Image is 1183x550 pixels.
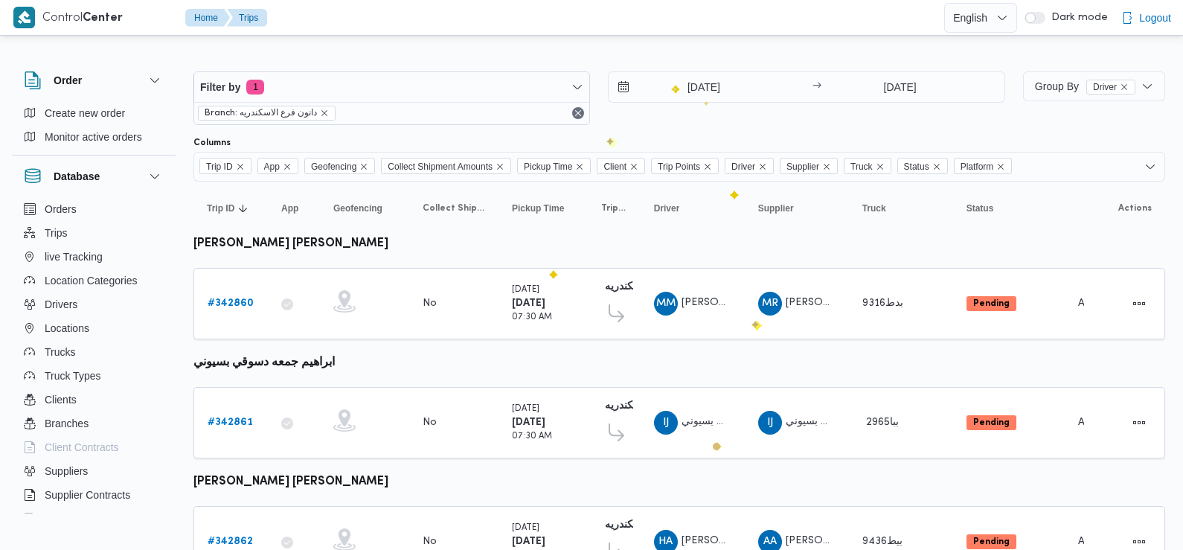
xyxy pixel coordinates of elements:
b: [DATE] [512,418,545,427]
span: Driver [654,202,680,214]
button: Remove Supplier from selection in this group [822,162,831,171]
span: App [257,158,298,174]
div: Ibrahem Jmuaah Dsaoqai Bsaioni [654,411,678,435]
div: Muhammad Mbrok Muhammad Abadalaatai [654,292,678,316]
b: دانون فرع الاسكندريه [605,401,696,411]
button: Trip IDSorted in descending order [201,196,260,220]
b: [DATE] [512,537,545,546]
div: Database [12,197,176,519]
button: Open list of options [1144,161,1156,173]
span: Locations [45,319,89,337]
span: Orders [45,200,77,218]
button: Client Contracts [18,435,170,459]
b: Pending [973,537,1010,546]
span: Pickup Time [512,202,564,214]
button: Group ByDriverremove selected entity [1023,71,1165,101]
b: [PERSON_NAME] [PERSON_NAME] [193,238,388,249]
span: [PERSON_NAME] [PERSON_NAME] [786,536,958,546]
button: Location Categories [18,269,170,292]
span: Monitor active orders [45,128,142,146]
button: Orders [18,197,170,221]
img: X8yXhbKr1z7QwAAAABJRU5ErkJggg== [13,7,35,28]
span: Truck Types [45,367,100,385]
span: Status [966,202,994,214]
span: ابراهيم جمعه دسوقي بسيوني [682,417,809,426]
button: Remove Driver from selection in this group [758,162,767,171]
span: MM [656,292,676,316]
span: Branches [45,415,89,432]
div: Order [12,101,176,155]
span: Status [897,158,948,174]
button: Suppliers [18,459,170,483]
div: No [423,535,437,549]
button: Home [185,9,230,27]
b: Pending [973,418,1010,427]
span: Client [603,159,626,175]
span: Dark mode [1045,12,1108,24]
button: Status [961,196,1057,220]
small: [DATE] [512,405,539,413]
button: Remove Pickup Time from selection in this group [575,162,584,171]
div: Ibrahem Jmuaah Dsaoqai Bsaioni [758,411,782,435]
span: Devices [45,510,82,528]
span: Pending [966,534,1016,549]
span: Truck [844,158,891,174]
button: remove selected entity [320,109,329,118]
span: App [264,159,280,175]
button: Actions [1127,411,1151,435]
span: live Tracking [45,248,103,266]
span: Supplier [786,159,819,175]
span: Trip Points [651,158,719,174]
button: Branches [18,412,170,435]
button: Remove Status from selection in this group [932,162,941,171]
span: Trips [45,224,68,242]
span: Trip ID; Sorted in descending order [207,202,234,214]
button: live Tracking [18,245,170,269]
button: Order [24,71,164,89]
button: Trips [227,9,267,27]
span: Trip ID [199,158,251,174]
small: 07:30 AM [512,432,552,441]
button: Remove Trip ID from selection in this group [236,162,245,171]
span: Trip ID [206,159,233,175]
button: Trips [18,221,170,245]
small: [DATE] [512,286,539,294]
span: Pickup Time [517,158,591,174]
span: Clients [45,391,77,409]
div: Muhammad Radha Ibrahem Said Ahmad Ali [758,292,782,316]
span: Geofencing [304,158,375,174]
button: Supplier Contracts [18,483,170,507]
button: Remove Client from selection in this group [629,162,638,171]
small: [DATE] [512,524,539,532]
button: Remove Trip Points from selection in this group [703,162,712,171]
span: Platform [961,159,994,175]
h3: Database [54,167,100,185]
span: Actions [1118,202,1152,214]
b: دانون فرع الاسكندريه [605,282,696,292]
span: Supplier [780,158,838,174]
span: 2965ببا [866,418,899,427]
span: Platform [954,158,1013,174]
button: remove selected entity [1120,83,1129,92]
span: Admin [1078,537,1109,546]
span: ابراهيم جمعه دسوقي بسيوني [786,417,913,426]
span: Driver [1086,80,1135,95]
span: Driver [731,159,755,175]
b: # 342862 [208,537,253,546]
div: → [812,82,821,92]
button: Actions [1127,292,1151,316]
button: Driver [648,196,737,220]
span: Driver [725,158,774,174]
b: [DATE] [512,298,545,308]
span: Filter by [200,78,240,96]
span: Logout [1139,9,1171,27]
span: [PERSON_NAME] [PERSON_NAME] [682,298,854,307]
div: No [423,416,437,429]
span: Branch: دانون فرع الاسكندريه [198,106,336,121]
button: Supplier [752,196,841,220]
span: Geofencing [333,202,382,214]
span: Truck [862,202,886,214]
button: Filter by1 active filters [194,72,589,102]
span: [PERSON_NAME] [PERSON_NAME] علي [786,298,980,307]
button: Remove Truck from selection in this group [876,162,885,171]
